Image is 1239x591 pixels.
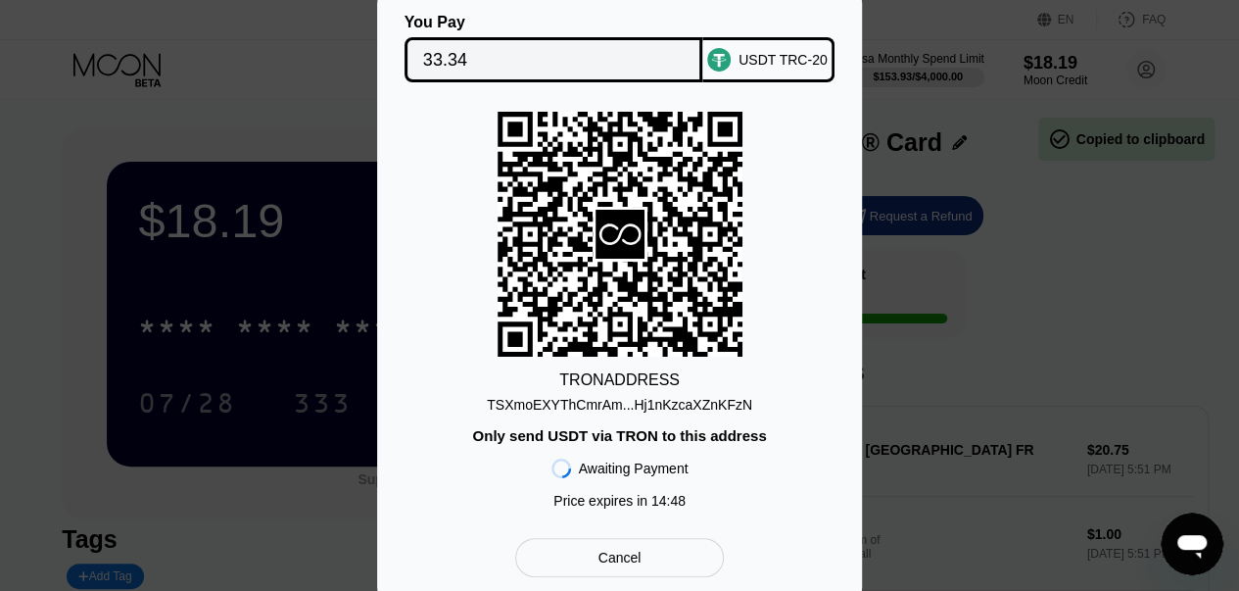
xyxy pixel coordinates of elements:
[598,549,642,566] div: Cancel
[487,389,752,413] div: TSXmoEXYThCmrAm...Hj1nKzcaXZnKFzN
[515,538,724,577] div: Cancel
[1161,513,1223,575] iframe: Button to launch messaging window
[406,14,833,82] div: You PayUSDT TRC-20
[472,427,766,444] div: Only send USDT via TRON to this address
[651,493,686,509] span: 14 : 48
[579,461,689,476] div: Awaiting Payment
[739,52,828,68] div: USDT TRC-20
[487,397,752,413] div: TSXmoEXYThCmrAm...Hj1nKzcaXZnKFzN
[553,493,686,509] div: Price expires in
[405,14,703,31] div: You Pay
[559,371,680,389] div: TRON ADDRESS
